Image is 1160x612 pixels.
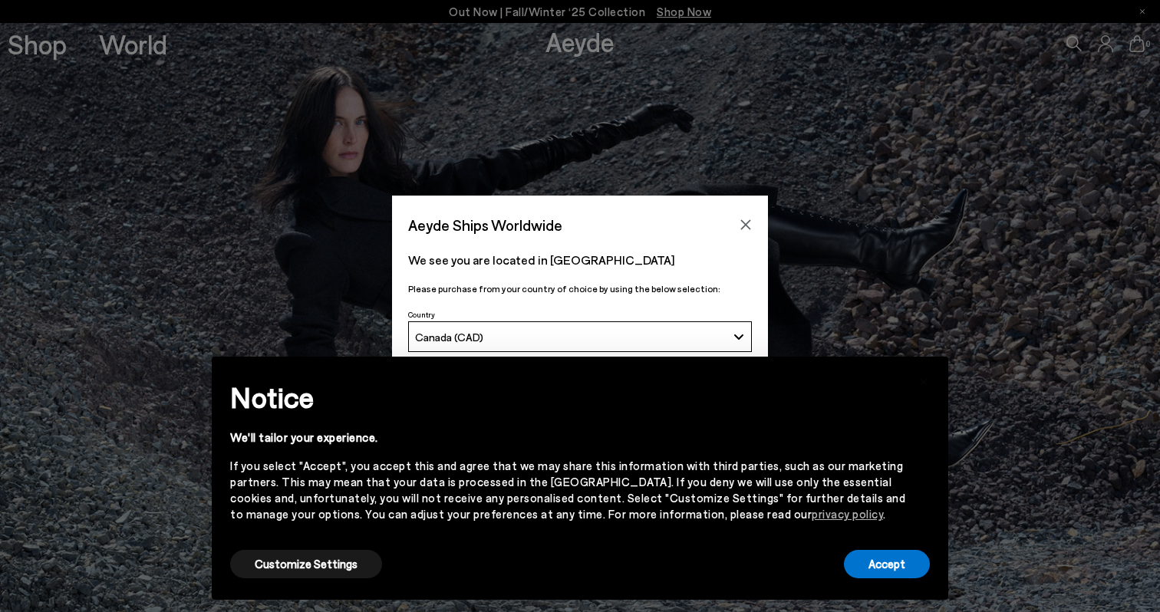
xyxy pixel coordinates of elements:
h2: Notice [230,377,905,417]
span: Country [408,310,435,319]
button: Close this notice [905,361,942,398]
a: privacy policy [812,507,883,521]
span: Canada (CAD) [415,331,483,344]
button: Customize Settings [230,550,382,578]
p: Please purchase from your country of choice by using the below selection: [408,281,752,296]
div: We'll tailor your experience. [230,429,905,446]
button: Close [734,213,757,236]
div: If you select "Accept", you accept this and agree that we may share this information with third p... [230,458,905,522]
span: Aeyde Ships Worldwide [408,212,562,239]
button: Accept [844,550,930,578]
span: × [918,368,929,390]
p: We see you are located in [GEOGRAPHIC_DATA] [408,251,752,269]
